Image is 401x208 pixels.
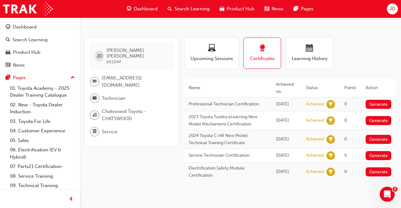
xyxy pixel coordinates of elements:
[13,74,26,81] div: Pages
[289,3,319,15] a: pages-iconPages
[13,23,37,31] div: Dashboard
[184,130,271,149] td: 2024 Toyota C-HR New Model Technical Training Certificate
[168,5,172,13] span: search-icon
[184,149,271,163] td: Service Technician Certification
[291,55,328,62] span: Learning History
[306,153,324,159] div: Achieved
[306,136,324,142] div: Achieved
[13,62,25,69] div: News
[208,44,216,53] span: laptop-icon
[107,59,121,64] span: 651594
[366,135,391,144] button: Generate
[6,50,10,55] span: car-icon
[264,5,269,13] span: news-icon
[8,162,77,171] a: 07. Parts21 Certification
[276,136,289,142] span: Sun Apr 28 2024 09:27:58 GMT+1000 (Australian Eastern Standard Time)
[185,38,238,69] button: Upcoming Sessions
[276,101,289,107] span: Wed Jul 10 2024 18:34:53 GMT+1000 (Australian Eastern Standard Time)
[366,151,391,160] button: Generate
[184,98,271,111] td: Professional Technician Certification
[134,5,158,13] span: Dashboard
[3,21,77,33] a: Dashboard
[366,100,391,109] button: Generate
[387,3,398,14] button: JD
[102,74,169,89] span: [EMAIL_ADDRESS][DOMAIN_NAME]
[3,72,77,84] button: Pages
[340,79,361,98] th: Points
[184,79,271,98] th: Name
[8,84,77,100] a: 01. Toyota Academy - 2025 Dealer Training Catalogue
[3,2,53,16] img: Trak
[301,79,340,98] th: Status
[366,167,391,176] button: Generate
[174,5,210,13] span: Search Learning
[8,100,77,117] a: 02. New - Toyota Dealer Induction
[3,47,77,58] a: Product Hub
[326,135,335,144] span: learningRecordVerb_ACHIEVE-icon
[69,195,74,203] span: prev-icon
[294,5,298,13] span: pages-icon
[276,118,289,123] span: Fri May 17 2024 20:21:05 GMT+1000 (Australian Eastern Standard Time)
[6,24,10,30] span: guage-icon
[92,128,97,136] span: department-icon
[3,34,77,46] a: Search Learning
[271,79,301,98] th: Achieved on
[8,136,77,145] a: 05. Sales
[163,3,215,15] a: search-iconSearch Learning
[70,74,75,82] span: up-icon
[326,168,335,176] span: learningRecordVerb_ACHIEVE-icon
[306,118,324,124] div: Achieved
[122,3,163,15] a: guage-iconDashboard
[102,128,117,135] span: Service
[102,108,169,122] span: Chatswood Toyota - CHATSWOOD
[276,169,289,174] span: Mon Nov 27 2023 14:18:36 GMT+1100 (Australian Eastern Daylight Time)
[6,75,10,81] span: pages-icon
[306,101,324,107] div: Achieved
[227,5,254,13] span: Product Hub
[389,5,395,13] span: JD
[380,187,395,202] iframe: Intercom live chat
[96,53,102,60] span: JD
[361,79,396,98] th: Action
[8,171,77,181] a: 08. Service Training
[8,126,77,136] a: 04. Customer Experience
[276,153,289,158] span: Mon Nov 27 2023 14:18:36 GMT+1100 (Australian Eastern Daylight Time)
[344,136,347,142] span: 0
[3,59,77,71] a: News
[6,37,10,43] span: search-icon
[272,5,284,13] span: News
[366,116,391,125] button: Generate
[344,169,347,174] span: 0
[326,151,335,160] span: learningRecordVerb_ACHIEVE-icon
[8,117,77,126] a: 03. Toyota For Life
[344,101,347,107] span: 0
[184,163,271,181] td: Electrification Safety Module Certification
[259,3,289,15] a: news-iconNews
[3,20,77,72] button: DashboardSearch LearningProduct HubNews
[258,44,266,53] span: award-icon
[92,78,97,86] span: email-icon
[107,48,169,59] span: [PERSON_NAME] [PERSON_NAME]
[190,55,234,62] span: Upcoming Sessions
[184,111,271,130] td: 2023 Toyota Tundra eLearning New Model Mechanisms Certification
[215,3,259,15] a: car-iconProduct Hub
[8,145,77,162] a: 06. Electrification (EV & Hybrid)
[301,5,314,13] span: Pages
[92,94,97,102] span: briefcase-icon
[393,187,398,192] span: 2
[13,49,40,56] div: Product Hub
[326,116,335,125] span: learningRecordVerb_ACHIEVE-icon
[13,36,48,43] div: Search Learning
[127,5,131,13] span: guage-icon
[8,181,77,190] a: 09. Technical Training
[306,44,313,53] span: calendar-icon
[243,38,281,69] button: Certificates
[6,63,10,68] span: news-icon
[286,38,333,69] button: Learning History
[92,111,97,119] span: organisation-icon
[344,153,347,158] span: 0
[306,169,324,175] div: Achieved
[102,95,125,102] span: Technician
